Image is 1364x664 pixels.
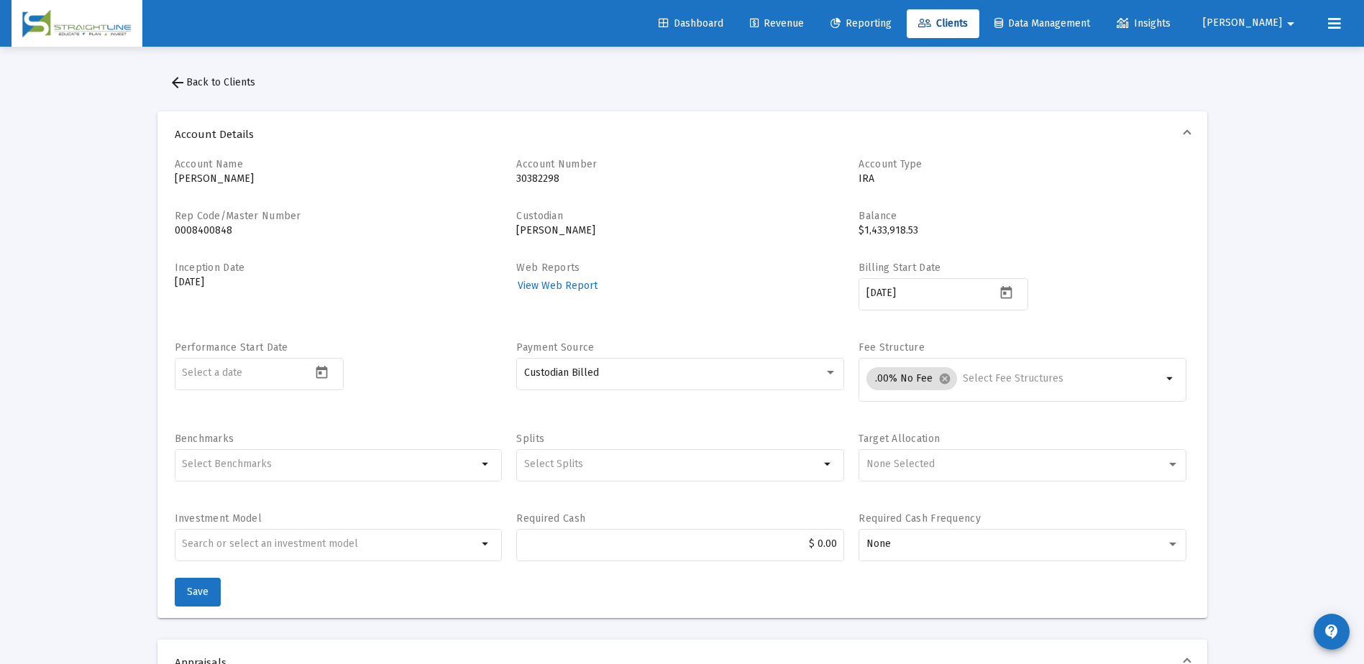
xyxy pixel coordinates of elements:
[169,74,186,91] mat-icon: arrow_back
[859,210,897,222] label: Balance
[22,9,132,38] img: Dashboard
[866,458,935,470] span: None Selected
[524,366,599,379] span: Custodian Billed
[175,210,301,222] label: Rep Code/Master Number
[516,158,597,170] label: Account Number
[518,280,598,292] span: View Web Report
[524,456,820,473] mat-chip-list: Selection
[738,9,815,38] a: Revenue
[175,262,245,274] label: Inception Date
[477,535,495,553] mat-icon: arrow_drop_down
[1282,9,1299,38] mat-icon: arrow_drop_down
[1117,17,1171,29] span: Insights
[830,17,892,29] span: Reporting
[647,9,735,38] a: Dashboard
[1105,9,1182,38] a: Insights
[516,172,844,186] p: 30382298
[175,127,1184,142] span: Account Details
[182,458,477,470] input: Select Benchmarks
[820,456,837,473] mat-icon: arrow_drop_down
[477,456,495,473] mat-icon: arrow_drop_down
[1323,623,1340,640] mat-icon: contact_support
[750,17,804,29] span: Revenue
[182,456,477,473] mat-chip-list: Selection
[175,341,288,354] label: Performance Start Date
[866,287,996,299] input: Select a date
[859,433,940,445] label: Target Allocation
[659,17,723,29] span: Dashboard
[918,17,968,29] span: Clients
[157,111,1207,157] mat-expansion-panel-header: Account Details
[187,586,209,598] span: Save
[866,367,957,390] mat-chip: .00% No Fee
[516,341,594,354] label: Payment Source
[938,372,951,385] mat-icon: cancel
[524,458,820,470] input: Select Splits
[175,158,243,170] label: Account Name
[996,282,1017,303] button: Open calendar
[175,512,262,525] label: Investment Model
[1186,9,1317,37] button: [PERSON_NAME]
[859,223,1186,238] p: $1,433,918.53
[516,210,563,222] label: Custodian
[524,538,837,550] input: $2000.00
[311,361,332,382] button: Open calendar
[866,364,1162,393] mat-chip-list: Selection
[175,578,221,607] button: Save
[859,512,980,525] label: Required Cash Frequency
[175,275,503,290] p: [DATE]
[1162,370,1179,387] mat-icon: arrow_drop_down
[516,433,544,445] label: Splits
[866,538,891,550] span: None
[169,76,255,88] span: Back to Clients
[859,158,922,170] label: Account Type
[859,341,925,354] label: Fee Structure
[182,538,477,550] input: undefined
[859,262,940,274] label: Billing Start Date
[859,172,1186,186] p: IRA
[175,433,234,445] label: Benchmarks
[994,17,1090,29] span: Data Management
[819,9,903,38] a: Reporting
[516,512,585,525] label: Required Cash
[1203,17,1282,29] span: [PERSON_NAME]
[516,275,599,296] a: View Web Report
[175,223,503,238] p: 0008400848
[157,157,1207,618] div: Account Details
[175,172,503,186] p: [PERSON_NAME]
[983,9,1102,38] a: Data Management
[157,68,267,97] button: Back to Clients
[516,223,844,238] p: [PERSON_NAME]
[963,373,1162,384] input: Select Fee Structures
[907,9,979,38] a: Clients
[516,262,580,274] label: Web Reports
[182,367,311,379] input: Select a date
